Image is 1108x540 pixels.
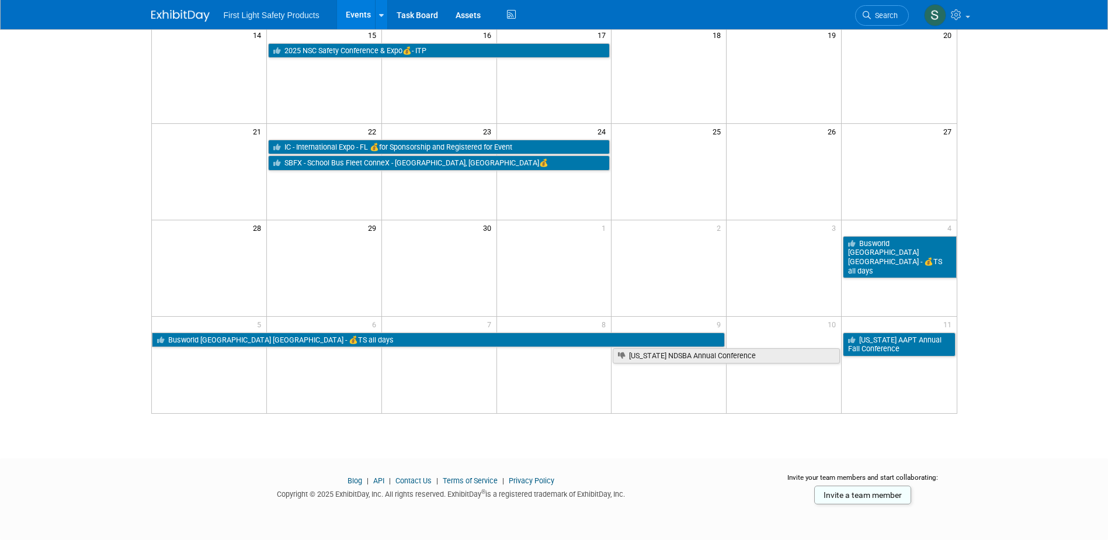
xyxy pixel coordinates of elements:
[367,27,381,42] span: 15
[509,476,554,485] a: Privacy Policy
[152,333,725,348] a: Busworld [GEOGRAPHIC_DATA] [GEOGRAPHIC_DATA] - 💰TS all days
[826,317,841,331] span: 10
[252,124,266,139] span: 21
[482,27,496,42] span: 16
[843,236,956,279] a: Busworld [GEOGRAPHIC_DATA] [GEOGRAPHIC_DATA] - 💰TS all days
[252,220,266,235] span: 28
[252,27,266,42] span: 14
[826,124,841,139] span: 26
[715,317,726,331] span: 9
[386,476,394,485] span: |
[596,124,611,139] span: 24
[769,473,957,490] div: Invite your team members and start collaborating:
[613,348,840,364] a: [US_STATE] NDSBA Annual Conference
[600,317,611,331] span: 8
[826,27,841,42] span: 19
[942,124,957,139] span: 27
[596,27,611,42] span: 17
[711,27,726,42] span: 18
[151,10,210,22] img: ExhibitDay
[268,155,610,171] a: SBFX - School Bus Fleet ConneX - [GEOGRAPHIC_DATA], [GEOGRAPHIC_DATA]💰
[224,11,319,20] span: First Light Safety Products
[499,476,507,485] span: |
[364,476,371,485] span: |
[367,124,381,139] span: 22
[486,317,496,331] span: 7
[348,476,362,485] a: Blog
[942,317,957,331] span: 11
[373,476,384,485] a: API
[871,11,898,20] span: Search
[600,220,611,235] span: 1
[946,220,957,235] span: 4
[151,486,752,500] div: Copyright © 2025 ExhibitDay, Inc. All rights reserved. ExhibitDay is a registered trademark of Ex...
[371,317,381,331] span: 6
[481,489,485,495] sup: ®
[843,333,955,356] a: [US_STATE] AAPT Annual Fall Conference
[395,476,432,485] a: Contact Us
[268,140,610,155] a: IC - International Expo - FL 💰for Sponsorship and Registered for Event
[924,4,946,26] img: Steph Willemsen
[855,5,909,26] a: Search
[482,124,496,139] span: 23
[443,476,498,485] a: Terms of Service
[367,220,381,235] span: 29
[831,220,841,235] span: 3
[942,27,957,42] span: 20
[814,486,911,504] a: Invite a team member
[482,220,496,235] span: 30
[715,220,726,235] span: 2
[256,317,266,331] span: 5
[711,124,726,139] span: 25
[268,43,610,58] a: 2025 NSC Safety Conference & Expo💰- ITP
[433,476,441,485] span: |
